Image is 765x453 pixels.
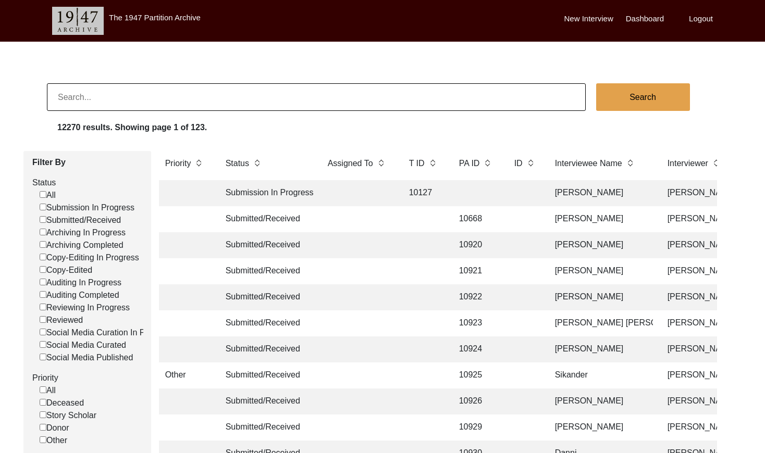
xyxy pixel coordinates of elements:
label: Priority [165,157,191,170]
input: Copy-Edited [40,266,46,273]
td: [PERSON_NAME] [549,284,653,310]
label: Logout [689,13,713,25]
td: 10920 [453,232,500,258]
td: Submitted/Received [219,414,313,441]
input: All [40,191,46,198]
td: 10922 [453,284,500,310]
label: All [40,384,56,397]
td: [PERSON_NAME] [549,206,653,232]
td: [PERSON_NAME] [549,414,653,441]
td: [PERSON_NAME] [PERSON_NAME] [549,310,653,336]
td: 10929 [453,414,500,441]
input: Search... [47,83,586,111]
label: Social Media Curation In Progress [40,326,173,339]
img: sort-button.png [626,157,634,169]
label: Submitted/Received [40,214,121,227]
label: Other [40,434,67,447]
input: Social Media Curated [40,341,46,348]
label: Filter By [32,156,143,169]
label: Assigned To [328,157,373,170]
input: All [40,386,46,393]
td: [PERSON_NAME] [549,180,653,206]
button: Search [596,83,690,111]
td: 10921 [453,258,500,284]
input: Copy-Editing In Progress [40,254,46,260]
input: Reviewed [40,316,46,323]
td: 10925 [453,362,500,388]
label: The 1947 Partition Archive [109,13,201,22]
label: All [40,189,56,202]
input: Archiving In Progress [40,229,46,235]
td: Other [159,362,211,388]
label: Donor [40,422,69,434]
img: sort-button.png [712,157,720,169]
label: Reviewing In Progress [40,301,130,314]
label: T ID [409,157,425,170]
td: Sikander [549,362,653,388]
img: sort-button.png [195,157,202,169]
input: Other [40,436,46,443]
label: Priority [32,372,143,384]
label: Social Media Published [40,351,133,364]
td: [PERSON_NAME] [549,388,653,414]
td: Submitted/Received [219,336,313,362]
label: Copy-Edited [40,264,92,276]
input: Story Scholar [40,411,46,418]
img: sort-button.png [484,157,491,169]
label: Dashboard [626,13,664,25]
input: Deceased [40,399,46,406]
label: 12270 results. Showing page 1 of 123. [57,121,207,134]
td: [PERSON_NAME] [549,258,653,284]
label: New Interview [564,13,613,25]
label: Story Scholar [40,409,96,422]
td: [PERSON_NAME] [549,336,653,362]
img: sort-button.png [377,157,385,169]
label: Deceased [40,397,84,409]
label: Interviewer [668,157,708,170]
td: Submitted/Received [219,206,313,232]
input: Auditing In Progress [40,279,46,285]
label: Archiving Completed [40,239,124,251]
td: 10924 [453,336,500,362]
td: [PERSON_NAME] [549,232,653,258]
td: 10127 [403,180,445,206]
td: Submitted/Received [219,258,313,284]
label: ID [514,157,523,170]
img: header-logo.png [52,7,104,35]
td: Submitted/Received [219,232,313,258]
td: Submitted/Received [219,310,313,336]
img: sort-button.png [429,157,436,169]
label: Interviewee Name [555,157,622,170]
input: Submission In Progress [40,204,46,210]
input: Reviewing In Progress [40,304,46,310]
input: Donor [40,424,46,431]
label: Auditing In Progress [40,276,121,289]
td: 10926 [453,388,500,414]
input: Auditing Completed [40,291,46,298]
label: Status [226,157,249,170]
td: Submitted/Received [219,362,313,388]
input: Social Media Published [40,354,46,360]
td: Submitted/Received [219,388,313,414]
label: Copy-Editing In Progress [40,251,139,264]
img: sort-button.png [253,157,261,169]
input: Archiving Completed [40,241,46,248]
label: Status [32,177,143,189]
td: 10668 [453,206,500,232]
label: Submission In Progress [40,202,134,214]
label: Reviewed [40,314,83,326]
label: Social Media Curated [40,339,126,351]
td: 10923 [453,310,500,336]
input: Social Media Curation In Progress [40,329,46,335]
td: Submission In Progress [219,180,313,206]
input: Submitted/Received [40,216,46,223]
td: Submitted/Received [219,284,313,310]
img: sort-button.png [527,157,534,169]
label: Auditing Completed [40,289,119,301]
label: Archiving In Progress [40,227,126,239]
label: PA ID [459,157,480,170]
